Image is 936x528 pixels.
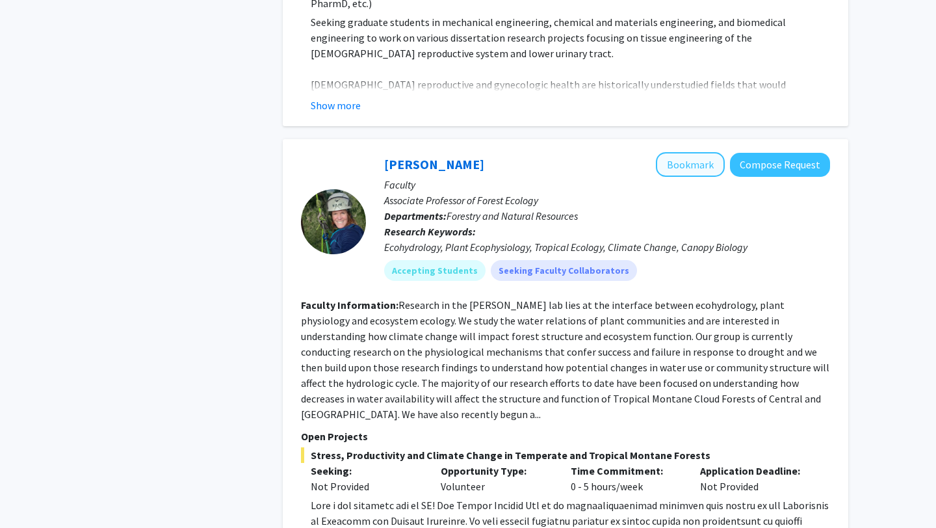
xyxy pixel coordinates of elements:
span: Stress, Productivity and Climate Change in Temperate and Tropical Montane Forests [301,447,830,463]
p: Seeking: [311,463,421,479]
p: Faculty [384,177,830,192]
p: Opportunity Type: [441,463,551,479]
a: [PERSON_NAME] [384,156,484,172]
div: 0 - 5 hours/week [561,463,691,494]
p: Seeking graduate students in mechanical engineering, chemical and materials engineering, and biom... [311,14,830,61]
b: Departments: [384,209,447,222]
button: Show more [311,98,361,113]
p: Open Projects [301,429,830,444]
p: Time Commitment: [571,463,681,479]
mat-chip: Accepting Students [384,260,486,281]
b: Research Keywords: [384,225,476,238]
iframe: Chat [10,469,55,518]
div: Ecohydrology, Plant Ecophysiology, Tropical Ecology, Climate Change, Canopy Biology [384,239,830,255]
p: Associate Professor of Forest Ecology [384,192,830,208]
span: Forestry and Natural Resources [447,209,578,222]
div: Not Provided [690,463,820,494]
p: [DEMOGRAPHIC_DATA] reproductive and gynecologic health are historically understudied fields that ... [311,77,830,170]
fg-read-more: Research in the [PERSON_NAME] lab lies at the interface between ecohydrology, plant physiology an... [301,298,829,421]
div: Not Provided [311,479,421,494]
b: Faculty Information: [301,298,398,311]
button: Compose Request to Sybil Gotsch [730,153,830,177]
mat-chip: Seeking Faculty Collaborators [491,260,637,281]
button: Add Sybil Gotsch to Bookmarks [656,152,725,177]
p: Application Deadline: [700,463,811,479]
div: Volunteer [431,463,561,494]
